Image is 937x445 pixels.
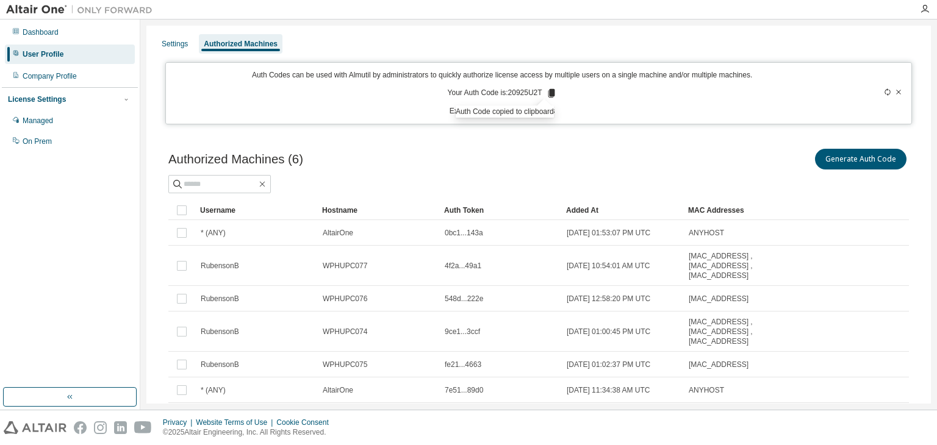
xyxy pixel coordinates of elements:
[567,228,650,238] span: [DATE] 01:53:07 PM UTC
[8,94,66,104] div: License Settings
[276,418,336,427] div: Cookie Consent
[163,418,196,427] div: Privacy
[445,327,480,336] span: 9ce1...3ccf
[323,261,367,271] span: WPHUPC077
[201,327,239,336] span: RubensonB
[162,39,188,49] div: Settings
[445,385,483,395] span: 7e51...89d0
[163,427,336,438] p: © 2025 Altair Engineering, Inc. All Rights Reserved.
[323,327,367,336] span: WPHUPC074
[567,294,650,304] span: [DATE] 12:58:20 PM UTC
[196,418,276,427] div: Website Terms of Use
[445,360,481,369] span: fe21...4663
[322,201,434,220] div: Hostname
[566,201,678,220] div: Added At
[445,294,483,304] span: 548d...222e
[168,152,303,166] span: Authorized Machines (6)
[445,228,483,238] span: 0bc1...143a
[23,116,53,126] div: Managed
[456,105,554,118] div: Auth Code copied to clipboard
[689,360,749,369] span: [MAC_ADDRESS]
[134,421,152,434] img: youtube.svg
[201,294,239,304] span: RubensonB
[23,71,77,81] div: Company Profile
[23,137,52,146] div: On Prem
[444,201,556,220] div: Auth Token
[23,49,63,59] div: User Profile
[114,421,127,434] img: linkedin.svg
[323,294,367,304] span: WPHUPC076
[323,385,353,395] span: AltairOne
[323,228,353,238] span: AltairOne
[4,421,66,434] img: altair_logo.svg
[201,261,239,271] span: RubensonB
[173,106,831,116] p: Expires in 14 minutes, 32 seconds
[689,294,749,304] span: [MAC_ADDRESS]
[74,421,87,434] img: facebook.svg
[23,27,59,37] div: Dashboard
[815,149,906,169] button: Generate Auth Code
[201,385,226,395] span: * (ANY)
[689,385,724,395] span: ANYHOST
[323,360,367,369] span: WPHUPC075
[689,228,724,238] span: ANYHOST
[201,228,226,238] span: * (ANY)
[448,88,557,99] p: Your Auth Code is: 20925U2T
[567,261,650,271] span: [DATE] 10:54:01 AM UTC
[689,317,774,346] span: [MAC_ADDRESS] , [MAC_ADDRESS] , [MAC_ADDRESS]
[6,4,159,16] img: Altair One
[94,421,107,434] img: instagram.svg
[567,327,650,336] span: [DATE] 01:00:45 PM UTC
[204,39,278,49] div: Authorized Machines
[567,385,650,395] span: [DATE] 11:34:38 AM UTC
[173,70,831,80] p: Auth Codes can be used with Almutil by administrators to quickly authorize license access by mult...
[445,261,481,271] span: 4f2a...49a1
[688,201,775,220] div: MAC Addresses
[200,201,312,220] div: Username
[689,251,774,280] span: [MAC_ADDRESS] , [MAC_ADDRESS] , [MAC_ADDRESS]
[567,360,650,369] span: [DATE] 01:02:37 PM UTC
[201,360,239,369] span: RubensonB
